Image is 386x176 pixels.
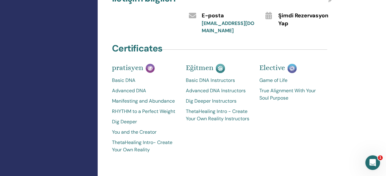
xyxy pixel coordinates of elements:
[112,63,143,72] span: pratisyen
[186,77,251,84] a: Basic DNA Instructors
[259,87,324,102] a: True Alignment With Your Soul Purpose
[112,108,177,115] a: RHYTHM to a Perfect Weight
[202,20,254,34] a: [EMAIL_ADDRESS][DOMAIN_NAME]
[186,87,251,94] a: Advanced DNA Instructors
[112,139,177,153] a: ThetaHealing Intro- Create Your Own Reality
[186,97,251,105] a: Dig Deeper Instructors
[112,128,177,136] a: You and the Creator
[186,108,251,122] a: ThetaHealing Intro - Create Your Own Reality Instructors
[365,155,380,170] iframe: Intercom live chat
[112,77,177,84] a: Basic DNA
[112,43,162,54] h4: Certificates
[378,155,383,160] span: 1
[186,63,213,72] span: Eğitmen
[278,12,333,28] span: Şimdi Rezervasyon Yap
[259,63,285,72] span: Elective
[112,97,177,105] a: Manifesting and Abundance
[202,12,224,20] span: E-posta
[112,87,177,94] a: Advanced DNA
[112,118,177,125] a: Dig Deeper
[259,77,324,84] a: Game of Life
